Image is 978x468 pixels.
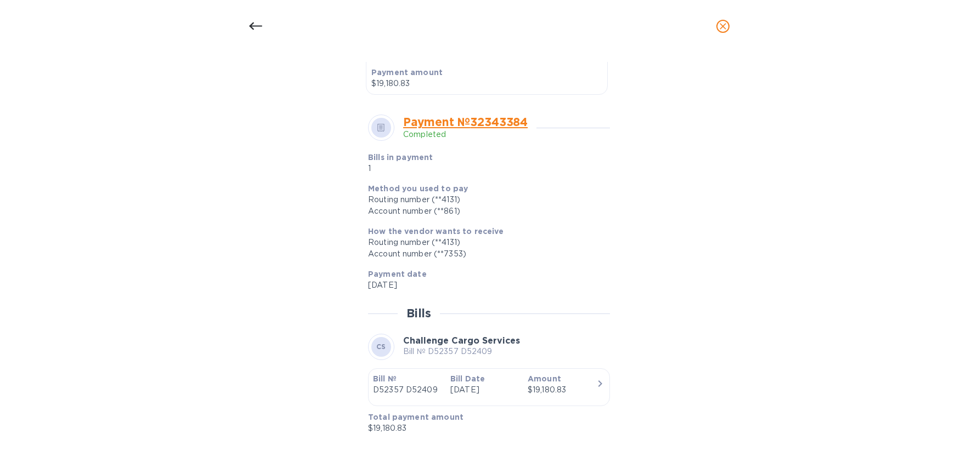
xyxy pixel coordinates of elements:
[710,13,736,39] button: close
[368,163,523,174] p: 1
[403,115,528,129] a: Payment № 32343384
[368,153,433,162] b: Bills in payment
[368,248,601,260] div: Account number (**7353)
[368,184,468,193] b: Method you used to pay
[368,279,601,291] p: [DATE]
[528,374,561,383] b: Amount
[403,129,528,140] p: Completed
[368,270,427,278] b: Payment date
[368,368,610,406] button: Bill №D52357 D52409Bill Date[DATE]Amount$19,180.83
[373,374,397,383] b: Bill №
[368,206,601,217] div: Account number (**861‬)
[406,306,431,320] h2: Bills
[368,413,463,421] b: Total payment amount
[368,227,504,236] b: How the vendor wants to receive
[376,343,386,351] b: CS
[371,78,602,89] p: $19,180.83
[528,384,596,396] div: $19,180.83
[371,68,443,77] b: Payment amount
[450,374,485,383] b: Bill Date
[450,384,519,396] p: [DATE]
[403,346,520,357] p: Bill № D52357 D52409
[368,237,601,248] div: Routing number (**4131)
[368,423,601,434] p: $19,180.83
[403,335,520,346] b: Challenge Cargo Services
[373,384,442,396] p: D52357 D52409
[368,194,601,206] div: Routing number (**4131)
